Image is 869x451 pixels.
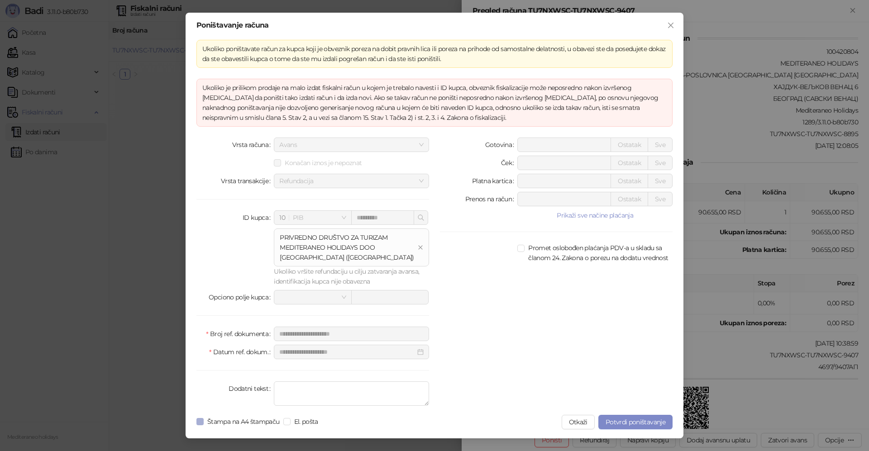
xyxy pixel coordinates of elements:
[279,211,346,224] span: PIB
[196,22,673,29] div: Poništavanje računa
[648,138,673,152] button: Sve
[279,347,415,357] input: Datum ref. dokum.
[664,18,678,33] button: Close
[485,138,517,152] label: Gotovina
[418,245,423,250] span: close
[648,174,673,188] button: Sve
[525,243,673,263] span: Promet oslobođen plaćanja PDV-a u skladu sa članom 24. Zakona o porezu na dodatu vrednost
[202,44,667,64] div: Ukoliko poništavate račun za kupca koji je obveznik poreza na dobit pravnih lica ili poreza na pr...
[667,22,674,29] span: close
[281,158,365,168] span: Konačan iznos je nepoznat
[472,174,517,188] label: Platna kartica
[280,233,414,262] div: PRIVREDNO DRUŠTVO ZA TURIZAM MEDITERANEO HOLIDAYS DOO [GEOGRAPHIC_DATA] ([GEOGRAPHIC_DATA])
[648,192,673,206] button: Sve
[274,266,429,286] div: Ukoliko vršite refundaciju u cilju zatvaranja avansa, identifikacija kupca nije obavezna
[664,22,678,29] span: Zatvori
[279,138,424,152] span: Avans
[598,415,673,429] button: Potvrdi poništavanje
[465,192,518,206] label: Prenos na račun
[209,345,274,359] label: Datum ref. dokum.
[279,174,424,188] span: Refundacija
[611,192,648,206] button: Ostatak
[517,210,673,221] button: Prikaži sve načine plaćanja
[501,156,517,170] label: Ček
[279,214,285,222] span: 10
[243,210,274,225] label: ID kupca
[202,83,667,123] div: Ukoliko je prilikom prodaje na malo izdat fiskalni račun u kojem je trebalo navesti i ID kupca, o...
[206,327,274,341] label: Broj ref. dokumenta
[209,290,274,304] label: Opciono polje kupca
[221,174,274,188] label: Vrsta transakcije
[611,156,648,170] button: Ostatak
[418,245,423,251] button: close
[606,418,665,426] span: Potvrdi poništavanje
[274,381,429,406] textarea: Dodatni tekst
[229,381,274,396] label: Dodatni tekst
[648,156,673,170] button: Sve
[611,174,648,188] button: Ostatak
[232,138,274,152] label: Vrsta računa
[562,415,595,429] button: Otkaži
[291,417,322,427] span: El. pošta
[204,417,283,427] span: Štampa na A4 štampaču
[611,138,648,152] button: Ostatak
[274,327,429,341] input: Broj ref. dokumenta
